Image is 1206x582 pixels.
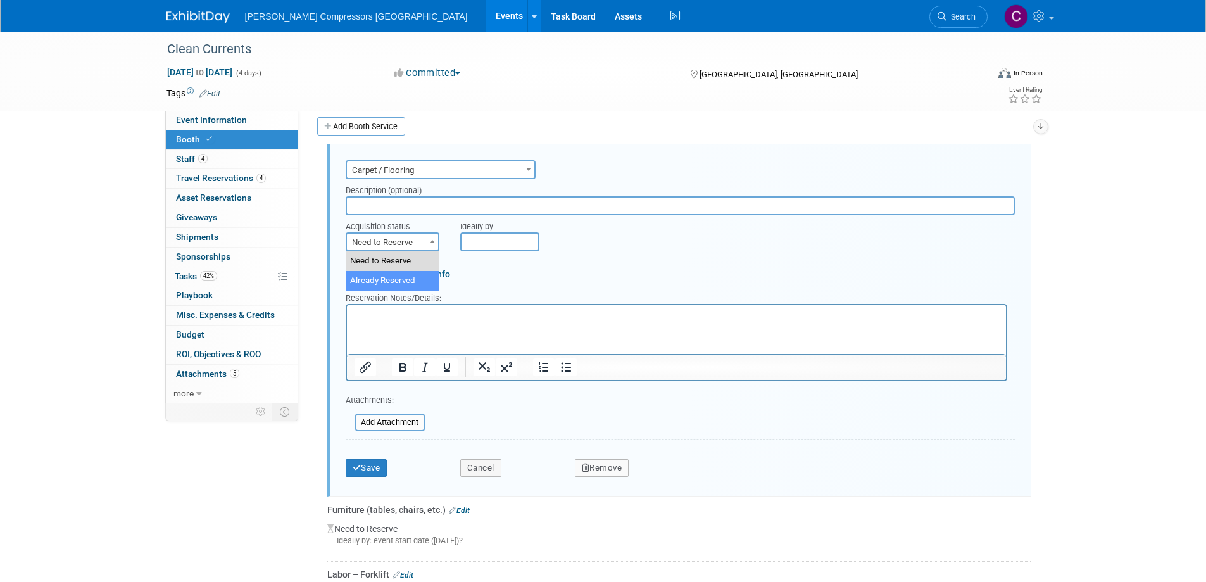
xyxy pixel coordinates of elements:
[533,358,555,376] button: Numbered list
[346,251,439,271] li: Need to Reserve
[173,388,194,398] span: more
[327,535,1031,547] div: Ideally by: event start date ([DATE])?
[175,271,217,281] span: Tasks
[347,305,1006,354] iframe: Rich Text Area
[1013,68,1043,78] div: In-Person
[166,87,220,99] td: Tags
[346,459,387,477] button: Save
[166,208,298,227] a: Giveaways
[194,67,206,77] span: to
[355,358,376,376] button: Insert/edit link
[176,329,204,339] span: Budget
[436,358,458,376] button: Underline
[946,12,976,22] span: Search
[166,11,230,23] img: ExhibitDay
[700,70,858,79] span: [GEOGRAPHIC_DATA], [GEOGRAPHIC_DATA]
[256,174,266,183] span: 4
[392,358,413,376] button: Bold
[166,345,298,364] a: ROI, Objectives & ROO
[176,290,213,300] span: Playbook
[346,291,1007,304] div: Reservation Notes/Details:
[166,365,298,384] a: Attachments5
[166,228,298,247] a: Shipments
[230,369,239,378] span: 5
[347,161,534,179] span: Carpet / Flooring
[346,179,1015,196] div: Description (optional)
[166,306,298,325] a: Misc. Expenses & Credits
[414,358,436,376] button: Italic
[166,130,298,149] a: Booth
[166,66,233,78] span: [DATE] [DATE]
[272,403,298,420] td: Toggle Event Tabs
[176,232,218,242] span: Shipments
[163,38,969,61] div: Clean Currents
[176,369,239,379] span: Attachments
[474,358,495,376] button: Subscript
[346,271,439,291] li: Already Reserved
[176,310,275,320] span: Misc. Expenses & Credits
[176,115,247,125] span: Event Information
[166,150,298,169] a: Staff4
[166,286,298,305] a: Playbook
[317,117,405,136] a: Add Booth Service
[198,154,208,163] span: 4
[347,234,438,251] span: Need to Reserve
[575,459,629,477] button: Remove
[166,326,298,345] a: Budget
[346,160,536,179] span: Carpet / Flooring
[1004,4,1028,28] img: Crystal Wilson
[200,271,217,281] span: 42%
[235,69,261,77] span: (4 days)
[166,169,298,188] a: Travel Reservations4
[929,6,988,28] a: Search
[327,568,1031,581] div: Labor – Forklift
[555,358,577,376] button: Bullet list
[206,136,212,142] i: Booth reservation complete
[166,267,298,286] a: Tasks42%
[496,358,517,376] button: Superscript
[346,395,425,409] div: Attachments:
[166,248,298,267] a: Sponsorships
[327,516,1031,557] div: Need to Reserve
[460,215,957,232] div: Ideally by
[327,503,1031,516] div: Furniture (tables, chairs, etc.)
[393,571,413,579] a: Edit
[250,403,272,420] td: Personalize Event Tab Strip
[176,154,208,164] span: Staff
[913,66,1043,85] div: Event Format
[346,232,439,251] span: Need to Reserve
[460,459,501,477] button: Cancel
[176,212,217,222] span: Giveaways
[176,193,251,203] span: Asset Reservations
[176,173,266,183] span: Travel Reservations
[176,134,215,144] span: Booth
[166,189,298,208] a: Asset Reservations
[449,506,470,515] a: Edit
[166,111,298,130] a: Event Information
[1008,87,1042,93] div: Event Rating
[166,384,298,403] a: more
[176,349,261,359] span: ROI, Objectives & ROO
[245,11,468,22] span: [PERSON_NAME] Compressors [GEOGRAPHIC_DATA]
[176,251,230,262] span: Sponsorships
[998,68,1011,78] img: Format-Inperson.png
[346,215,441,232] div: Acquisition status
[390,66,465,80] button: Committed
[199,89,220,98] a: Edit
